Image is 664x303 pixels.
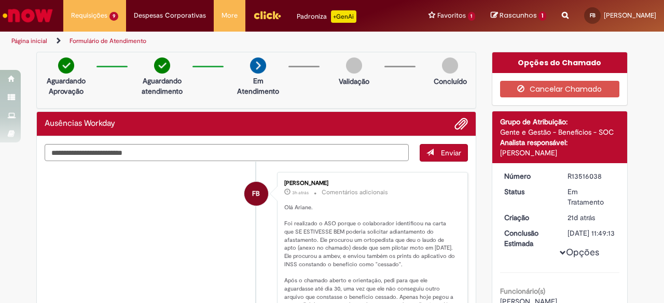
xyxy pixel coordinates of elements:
[292,190,309,196] time: 30/09/2025 15:31:16
[284,180,457,186] div: [PERSON_NAME]
[604,11,656,20] span: [PERSON_NAME]
[253,7,281,23] img: click_logo_yellow_360x200.png
[568,228,616,238] div: [DATE] 11:49:13
[292,190,309,196] span: 3h atrás
[496,212,560,223] dt: Criação
[339,76,369,86] p: Validação
[154,57,170,74] img: check-circle-green.png
[496,228,560,249] dt: Conclusão Estimada
[41,76,91,96] p: Aguardando Aprovação
[590,12,596,19] span: FB
[568,213,595,222] time: 10/09/2025 15:31:28
[434,76,467,86] p: Concluído
[496,171,560,181] dt: Número
[109,12,118,21] span: 9
[137,76,187,96] p: Aguardando atendimento
[500,81,620,97] button: Cancelar Chamado
[252,181,260,206] span: FB
[500,148,620,158] div: [PERSON_NAME]
[8,32,435,51] ul: Trilhas de página
[568,212,616,223] div: 10/09/2025 15:31:28
[454,117,468,131] button: Adicionar anexos
[45,144,409,161] textarea: Digite sua mensagem aqui...
[500,137,620,148] div: Analista responsável:
[492,52,628,73] div: Opções do Chamado
[437,10,466,21] span: Favoritos
[250,57,266,74] img: arrow-next.png
[420,144,468,162] button: Enviar
[568,213,595,222] span: 21d atrás
[297,10,356,23] div: Padroniza
[442,57,458,74] img: img-circle-grey.png
[500,117,620,127] div: Grupo de Atribuição:
[568,171,616,181] div: R13516038
[45,119,115,128] h2: Ausências Workday Histórico de tíquete
[58,57,74,74] img: check-circle-green.png
[322,188,388,197] small: Comentários adicionais
[491,11,546,21] a: Rascunhos
[500,127,620,137] div: Gente e Gestão - Benefícios - SOC
[538,11,546,21] span: 1
[134,10,206,21] span: Despesas Corporativas
[468,12,476,21] span: 1
[500,286,545,296] b: Funcionário(s)
[1,5,54,26] img: ServiceNow
[233,76,283,96] p: Em Atendimento
[496,186,560,197] dt: Status
[71,10,107,21] span: Requisições
[331,10,356,23] p: +GenAi
[568,186,616,207] div: Em Tratamento
[70,37,146,45] a: Formulário de Atendimento
[500,10,537,20] span: Rascunhos
[346,57,362,74] img: img-circle-grey.png
[244,182,268,206] div: Fernanda Caroline Brito
[441,148,461,157] span: Enviar
[11,37,47,45] a: Página inicial
[222,10,238,21] span: More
